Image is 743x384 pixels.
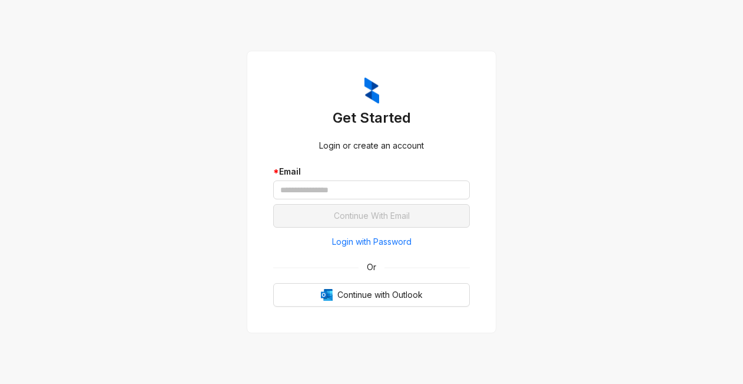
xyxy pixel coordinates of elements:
[332,235,412,248] span: Login with Password
[273,204,470,228] button: Continue With Email
[273,232,470,251] button: Login with Password
[359,261,384,274] span: Or
[273,139,470,152] div: Login or create an account
[273,109,470,127] h3: Get Started
[273,283,470,307] button: OutlookContinue with Outlook
[273,165,470,178] div: Email
[321,289,333,301] img: Outlook
[364,77,379,104] img: ZumaIcon
[337,288,423,301] span: Continue with Outlook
